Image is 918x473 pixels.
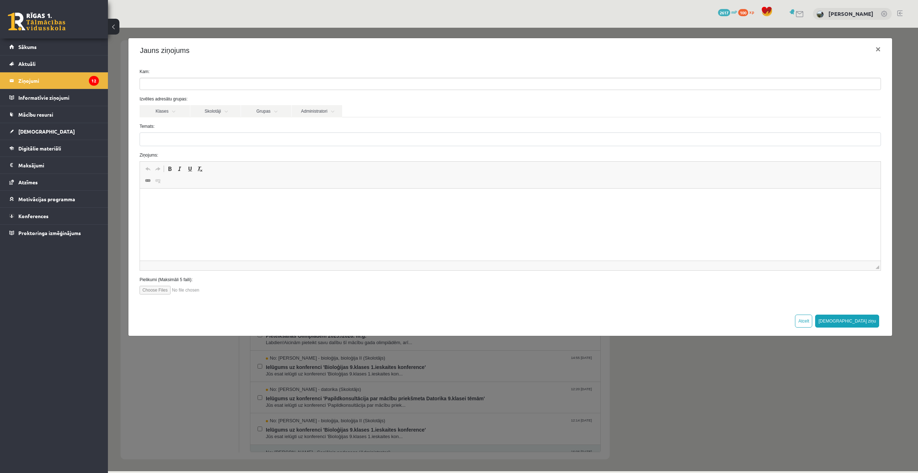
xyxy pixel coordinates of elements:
[18,89,99,106] legend: Informatīvie ziņojumi
[718,9,737,15] a: 2617 mP
[45,148,55,158] a: Atsaistīt
[9,89,99,106] a: Informatīvie ziņojumi
[18,60,36,67] span: Aktuāli
[82,77,133,90] a: Skolotāji
[32,77,82,90] a: Klases
[18,157,99,174] legend: Maksājumi
[26,68,778,75] label: Izvēlies adresātu grupas:
[35,148,45,158] a: Saite (vadīšanas taustiņš+K)
[9,225,99,241] a: Proktoringa izmēģinājums
[18,111,53,118] span: Mācību resursi
[731,9,737,15] span: mP
[67,136,77,146] a: Slīpraksts (vadīšanas taustiņš+I)
[828,10,873,17] a: [PERSON_NAME]
[817,11,824,18] img: Jānis Helvigs
[9,191,99,207] a: Motivācijas programma
[762,12,778,32] button: ×
[18,72,99,89] legend: Ziņojumi
[9,55,99,72] a: Aktuāli
[18,179,38,185] span: Atzīmes
[18,213,49,219] span: Konferences
[45,136,55,146] a: Atkārtot (vadīšanas taustiņš+Y)
[749,9,754,15] span: xp
[9,140,99,157] a: Digitālie materiāli
[26,95,778,102] label: Temats:
[18,128,75,135] span: [DEMOGRAPHIC_DATA]
[9,72,99,89] a: Ziņojumi12
[9,39,99,55] a: Sākums
[18,196,75,202] span: Motivācijas programma
[87,136,97,146] a: Noņemt stilus
[718,9,730,16] span: 2617
[18,230,81,236] span: Proktoringa izmēģinājums
[26,249,778,255] label: Pielikumi (Maksimāli 5 faili):
[32,17,82,28] h4: Jauns ziņojums
[707,287,771,300] button: [DEMOGRAPHIC_DATA] ziņu
[8,13,65,31] a: Rīgas 1. Tālmācības vidusskola
[89,76,99,86] i: 12
[184,77,234,90] a: Administratori
[9,208,99,224] a: Konferences
[35,136,45,146] a: Atcelt (vadīšanas taustiņš+Z)
[9,174,99,190] a: Atzīmes
[57,136,67,146] a: Treknraksts (vadīšanas taustiņš+B)
[9,157,99,174] a: Maksājumi
[77,136,87,146] a: Pasvītrojums (vadīšanas taustiņš+U)
[9,123,99,140] a: [DEMOGRAPHIC_DATA]
[738,9,748,16] span: 100
[18,44,37,50] span: Sākums
[687,287,704,300] button: Atcelt
[32,161,773,233] iframe: Bagātinātā teksta redaktors, wiswyg-editor-47433903617420-1758278021-149
[18,145,61,152] span: Digitālie materiāli
[133,77,183,90] a: Grupas
[26,41,778,47] label: Kam:
[9,106,99,123] a: Mācību resursi
[768,238,771,241] span: Mērogot
[26,124,778,131] label: Ziņojums:
[738,9,758,15] a: 100 xp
